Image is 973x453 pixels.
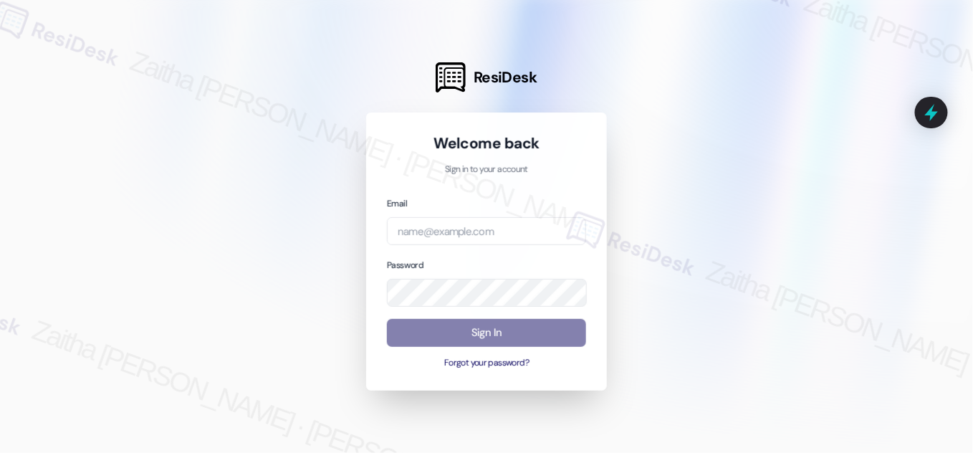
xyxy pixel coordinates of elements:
input: name@example.com [387,217,586,245]
span: ResiDesk [474,67,537,87]
button: Sign In [387,319,586,347]
h1: Welcome back [387,133,586,153]
label: Password [387,259,423,271]
p: Sign in to your account [387,163,586,176]
button: Forgot your password? [387,357,586,370]
label: Email [387,198,407,209]
img: ResiDesk Logo [436,62,466,92]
